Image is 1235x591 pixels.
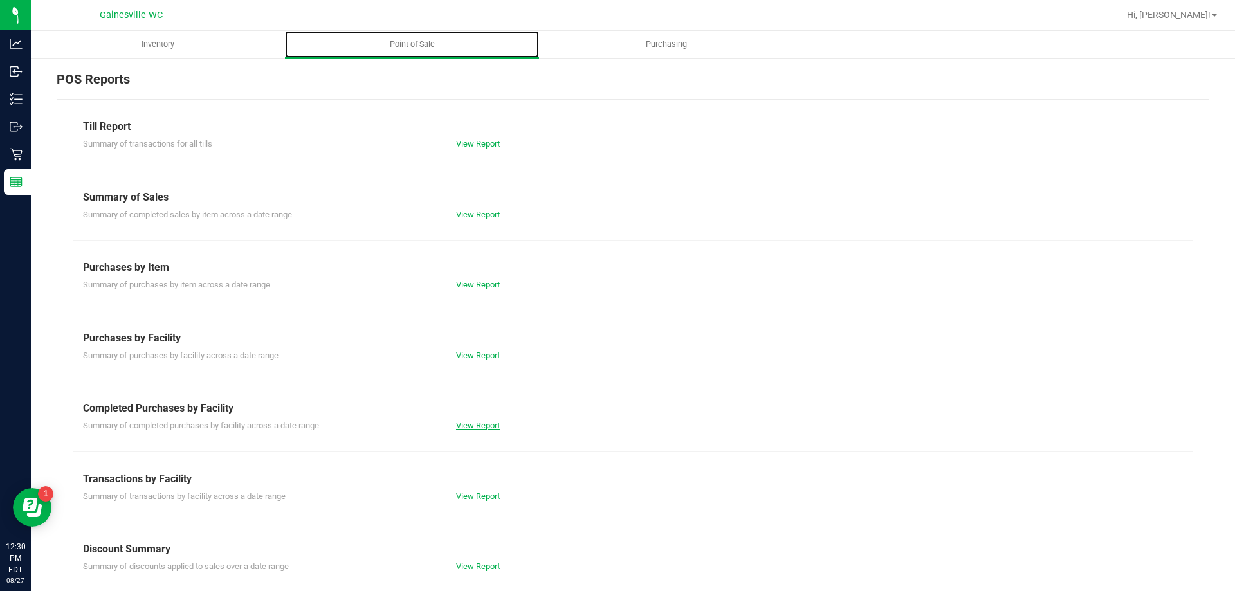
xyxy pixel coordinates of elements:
a: View Report [456,280,500,289]
div: Summary of Sales [83,190,1183,205]
inline-svg: Analytics [10,37,23,50]
span: Summary of transactions for all tills [83,139,212,149]
a: Purchasing [539,31,793,58]
div: Till Report [83,119,1183,134]
span: Inventory [124,39,192,50]
span: Purchasing [628,39,704,50]
a: Point of Sale [285,31,539,58]
iframe: Resource center unread badge [38,486,53,502]
a: View Report [456,139,500,149]
span: Summary of completed sales by item across a date range [83,210,292,219]
div: Completed Purchases by Facility [83,401,1183,416]
div: Discount Summary [83,541,1183,557]
inline-svg: Outbound [10,120,23,133]
span: Hi, [PERSON_NAME]! [1127,10,1211,20]
inline-svg: Inbound [10,65,23,78]
a: Inventory [31,31,285,58]
p: 12:30 PM EDT [6,541,25,576]
div: POS Reports [57,69,1209,99]
p: 08/27 [6,576,25,585]
a: View Report [456,210,500,219]
div: Purchases by Facility [83,331,1183,346]
a: View Report [456,491,500,501]
div: Transactions by Facility [83,471,1183,487]
a: View Report [456,561,500,571]
span: Summary of transactions by facility across a date range [83,491,286,501]
span: Gainesville WC [100,10,163,21]
a: View Report [456,350,500,360]
a: View Report [456,421,500,430]
span: Summary of discounts applied to sales over a date range [83,561,289,571]
inline-svg: Retail [10,148,23,161]
span: Summary of completed purchases by facility across a date range [83,421,319,430]
span: Point of Sale [372,39,452,50]
span: Summary of purchases by item across a date range [83,280,270,289]
span: Summary of purchases by facility across a date range [83,350,279,360]
inline-svg: Inventory [10,93,23,105]
iframe: Resource center [13,488,51,527]
div: Purchases by Item [83,260,1183,275]
inline-svg: Reports [10,176,23,188]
